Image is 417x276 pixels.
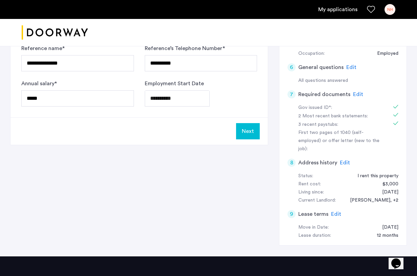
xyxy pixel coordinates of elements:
div: Move in Date: [298,224,329,232]
a: Cazamio logo [22,20,88,45]
span: Edit [340,160,350,165]
label: Reference’s Telephone Number * [145,44,225,52]
span: Edit [346,65,356,70]
label: Annual salary * [21,79,57,88]
div: 2 Most recent bank statements: [298,112,384,120]
div: I rent this property [351,172,398,180]
div: 6 [287,63,296,71]
div: Rent cost: [298,180,321,188]
div: Gov issued ID*: [298,104,384,112]
h5: Required documents [298,90,350,98]
div: Lease duration: [298,232,331,240]
a: My application [318,5,357,14]
div: 3 recent paystubs: [298,121,384,129]
button: Next [236,123,260,139]
label: Reference name * [21,44,65,52]
h5: Lease terms [298,210,328,218]
div: First two pages of 1040 (self-employed) or offer letter (new to the job): [298,129,384,153]
div: 9 [287,210,296,218]
div: All questions answered [298,77,398,85]
input: Employment Start Date [145,90,210,107]
div: Living since: [298,188,324,197]
a: Favorites [367,5,375,14]
div: 04/01/2025 [375,188,398,197]
span: Edit [353,92,363,97]
div: NH [385,4,395,15]
div: 12 months [370,232,398,240]
label: Employment Start Date [145,79,204,88]
div: Status: [298,172,313,180]
div: Current Landlord: [298,197,336,205]
h5: Address history [298,159,337,167]
div: 7 [287,90,296,98]
span: , +2 [390,198,398,203]
span: Edit [331,211,341,217]
div: 8 [287,159,296,167]
div: Elky Breuer [343,197,398,205]
h5: General questions [298,63,344,71]
img: logo [22,20,88,45]
div: Occupation: [298,50,325,58]
div: 09/30/2025 [375,224,398,232]
iframe: chat widget [389,249,410,269]
div: $3,000 [376,180,398,188]
div: Employed [370,50,398,58]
